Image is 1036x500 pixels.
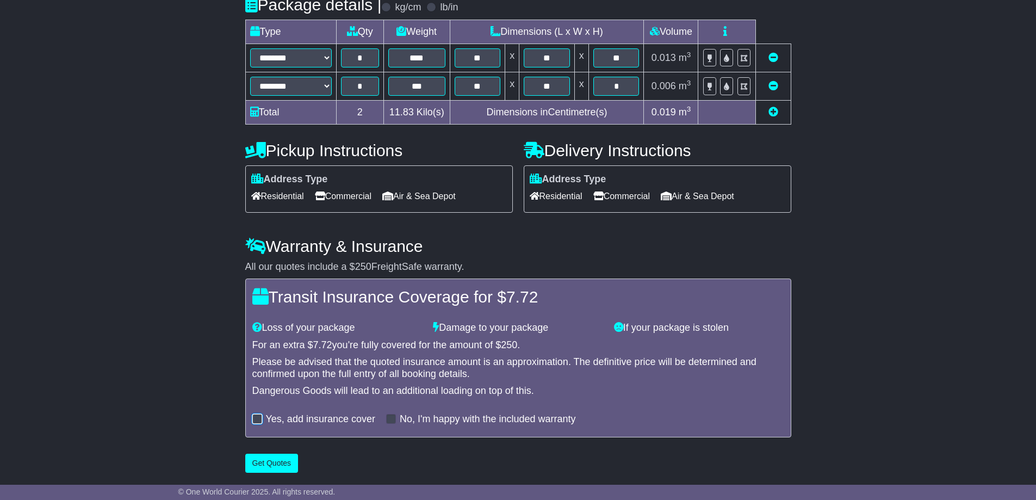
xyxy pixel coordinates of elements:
span: m [679,52,691,63]
span: 0.013 [652,52,676,63]
td: Volume [644,20,698,44]
span: 250 [501,339,517,350]
td: Dimensions in Centimetre(s) [450,100,644,124]
div: Dangerous Goods will lead to an additional loading on top of this. [252,385,784,397]
span: 250 [355,261,371,272]
td: 2 [336,100,383,124]
sup: 3 [687,105,691,113]
span: Air & Sea Depot [661,188,734,205]
span: Commercial [315,188,371,205]
span: Commercial [593,188,650,205]
td: x [574,44,588,72]
div: For an extra $ you're fully covered for the amount of $ . [252,339,784,351]
label: Address Type [530,174,606,186]
div: All our quotes include a $ FreightSafe warranty. [245,261,791,273]
h4: Transit Insurance Coverage for $ [252,288,784,306]
a: Remove this item [768,81,778,91]
td: Total [245,100,336,124]
label: lb/in [440,2,458,14]
div: Loss of your package [247,322,428,334]
span: 0.006 [652,81,676,91]
h4: Warranty & Insurance [245,237,791,255]
span: m [679,107,691,118]
label: Yes, add insurance cover [266,413,375,425]
td: x [574,72,588,100]
h4: Pickup Instructions [245,141,513,159]
span: Residential [251,188,304,205]
span: m [679,81,691,91]
td: Kilo(s) [383,100,450,124]
h4: Delivery Instructions [524,141,791,159]
sup: 3 [687,51,691,59]
span: 7.72 [313,339,332,350]
span: 11.83 [389,107,414,118]
label: kg/cm [395,2,421,14]
div: Damage to your package [427,322,609,334]
td: x [505,44,519,72]
button: Get Quotes [245,454,299,473]
td: x [505,72,519,100]
td: Qty [336,20,383,44]
div: Please be advised that the quoted insurance amount is an approximation. The definitive price will... [252,356,784,380]
td: Weight [383,20,450,44]
span: 7.72 [506,288,538,306]
label: No, I'm happy with the included warranty [400,413,576,425]
td: Dimensions (L x W x H) [450,20,644,44]
td: Type [245,20,336,44]
a: Add new item [768,107,778,118]
span: 0.019 [652,107,676,118]
label: Address Type [251,174,328,186]
a: Remove this item [768,52,778,63]
sup: 3 [687,79,691,87]
span: Air & Sea Depot [382,188,456,205]
span: Residential [530,188,582,205]
div: If your package is stolen [609,322,790,334]
span: © One World Courier 2025. All rights reserved. [178,487,336,496]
